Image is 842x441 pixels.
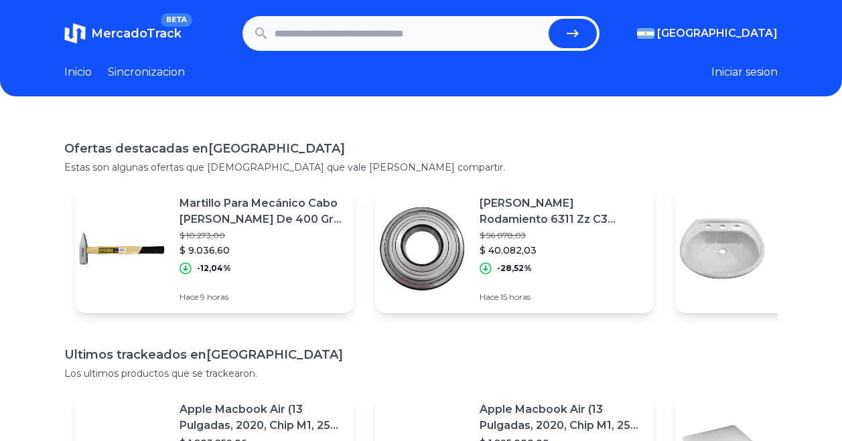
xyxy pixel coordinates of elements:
span: [GEOGRAPHIC_DATA] [657,25,778,41]
p: Apple Macbook Air (13 Pulgadas, 2020, Chip M1, 256 Gb De Ssd, 8 Gb De Ram) - Plata [180,402,343,434]
p: Los ultimos productos que se trackearon. [64,367,778,380]
button: Iniciar sesion [711,64,778,80]
p: -28,52% [497,263,532,274]
img: Argentina [637,28,654,39]
img: Featured image [75,202,169,296]
h1: Ultimos trackeados en [GEOGRAPHIC_DATA] [64,345,778,364]
p: $ 9.036,60 [180,244,343,257]
p: Estas son algunas ofertas que [DEMOGRAPHIC_DATA] que vale [PERSON_NAME] compartir. [64,161,778,174]
img: Featured image [675,202,769,296]
span: BETA [161,13,192,27]
p: $ 40.082,03 [480,244,643,257]
img: MercadoTrack [64,23,86,44]
p: [PERSON_NAME] Rodamiento 6311 Zz C3 [PERSON_NAME] (55x120x29) Peer China [480,195,643,228]
p: $ 56.078,03 [480,230,643,241]
a: MercadoTrackBETA [64,23,182,44]
p: Martillo Para Mecánico Cabo [PERSON_NAME] De 400 Grs Crossmaster [180,195,343,228]
a: Featured image[PERSON_NAME] Rodamiento 6311 Zz C3 [PERSON_NAME] (55x120x29) Peer China$ 56.078,03... [375,185,654,313]
a: Inicio [64,64,92,80]
p: Hace 9 horas [180,292,343,302]
h1: Ofertas destacadas en [GEOGRAPHIC_DATA] [64,139,778,158]
img: Featured image [375,202,469,296]
p: Apple Macbook Air (13 Pulgadas, 2020, Chip M1, 256 Gb De Ssd, 8 Gb De Ram) - Plata [480,402,643,434]
p: Hace 15 horas [480,292,643,302]
span: MercadoTrack [91,26,182,41]
a: Sincronizacion [108,64,185,80]
button: [GEOGRAPHIC_DATA] [637,25,778,41]
p: $ 10.273,00 [180,230,343,241]
p: -12,04% [197,263,231,274]
a: Featured imageMartillo Para Mecánico Cabo [PERSON_NAME] De 400 Grs Crossmaster$ 10.273,00$ 9.036,... [75,185,354,313]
